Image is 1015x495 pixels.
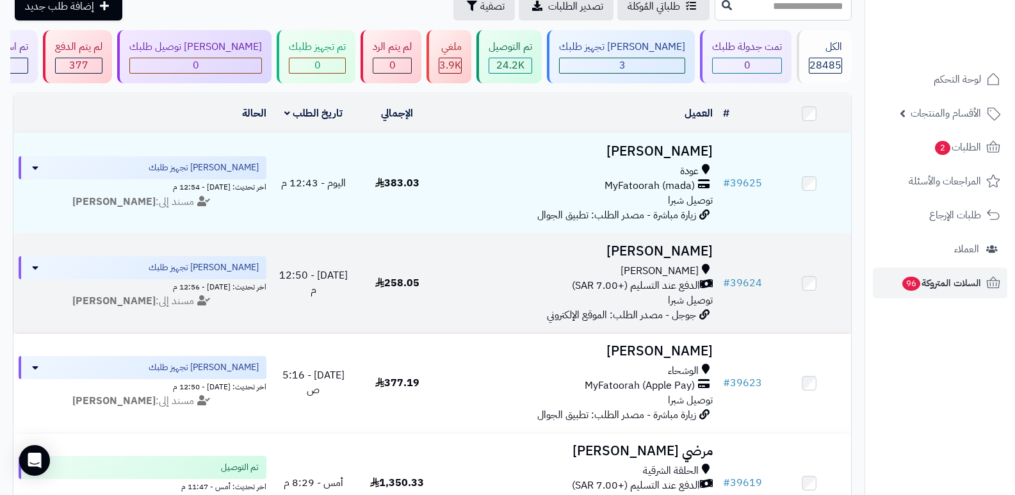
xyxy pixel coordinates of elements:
span: 0 [744,58,751,73]
div: 3 [560,58,685,73]
strong: [PERSON_NAME] [72,393,156,409]
span: توصيل شبرا [668,293,713,308]
div: مسند إلى: [9,195,276,209]
div: لم يتم الرد [373,40,412,54]
div: 0 [713,58,781,73]
strong: [PERSON_NAME] [72,293,156,309]
div: [PERSON_NAME] توصيل طلبك [129,40,262,54]
div: مسند إلى: [9,394,276,409]
a: السلات المتروكة96 [873,268,1007,298]
span: توصيل شبرا [668,393,713,408]
span: الأقسام والمنتجات [911,104,981,122]
a: [PERSON_NAME] توصيل طلبك 0 [115,30,274,83]
span: [DATE] - 5:16 ص [282,368,345,398]
span: الدفع عند التسليم (+7.00 SAR) [572,279,700,293]
span: الدفع عند التسليم (+7.00 SAR) [572,478,700,493]
span: 3 [619,58,626,73]
span: [PERSON_NAME] تجهيز طلبك [149,361,259,374]
h3: [PERSON_NAME] [444,344,713,359]
span: زيارة مباشرة - مصدر الطلب: تطبيق الجوال [537,207,696,223]
div: مسند إلى: [9,294,276,309]
span: الطلبات [934,138,981,156]
span: أمس - 8:29 م [284,475,343,491]
span: 377.19 [375,375,419,391]
a: الكل28485 [794,30,854,83]
h3: [PERSON_NAME] [444,144,713,159]
h3: [PERSON_NAME] [444,244,713,259]
span: طلبات الإرجاع [929,206,981,224]
span: # [723,175,730,191]
span: 0 [314,58,321,73]
span: MyFatoorah (Apple Pay) [585,378,695,393]
span: 96 [902,277,920,291]
div: اخر تحديث: أمس - 11:47 م [19,479,266,492]
a: طلبات الإرجاع [873,200,1007,231]
span: السلات المتروكة [901,274,981,292]
div: 0 [373,58,411,73]
a: #39623 [723,375,762,391]
div: Open Intercom Messenger [19,445,50,476]
div: تم تجهيز طلبك [289,40,346,54]
a: الحالة [242,106,266,121]
a: ملغي 3.9K [424,30,474,83]
a: [PERSON_NAME] تجهيز طلبك 3 [544,30,697,83]
span: MyFatoorah (mada) [605,179,695,193]
div: تم التوصيل [489,40,532,54]
span: تم التوصيل [221,461,259,474]
a: الإجمالي [381,106,413,121]
span: الوشحاء [668,364,699,378]
span: [DATE] - 12:50 م [279,268,348,298]
div: 24225 [489,58,532,73]
a: لوحة التحكم [873,64,1007,95]
span: المراجعات والأسئلة [909,172,981,190]
a: تمت جدولة طلبك 0 [697,30,794,83]
div: ملغي [439,40,462,54]
a: المراجعات والأسئلة [873,166,1007,197]
span: 3.9K [439,58,461,73]
a: #39624 [723,275,762,291]
span: # [723,275,730,291]
a: # [723,106,729,121]
span: 2 [935,141,950,155]
span: [PERSON_NAME] [621,264,699,279]
span: # [723,375,730,391]
a: تم التوصيل 24.2K [474,30,544,83]
a: تاريخ الطلب [284,106,343,121]
span: 28485 [809,58,841,73]
span: لوحة التحكم [934,70,981,88]
div: 377 [56,58,102,73]
span: جوجل - مصدر الطلب: الموقع الإلكتروني [547,307,696,323]
span: [PERSON_NAME] تجهيز طلبك [149,261,259,274]
a: العملاء [873,234,1007,264]
a: الطلبات2 [873,132,1007,163]
a: تم تجهيز طلبك 0 [274,30,358,83]
span: 258.05 [375,275,419,291]
a: #39625 [723,175,762,191]
span: 0 [193,58,199,73]
span: توصيل شبرا [668,193,713,208]
span: زيارة مباشرة - مصدر الطلب: تطبيق الجوال [537,407,696,423]
a: لم يتم الدفع 377 [40,30,115,83]
strong: [PERSON_NAME] [72,194,156,209]
div: 3880 [439,58,461,73]
img: logo-2.png [928,35,1003,61]
div: الكل [809,40,842,54]
a: لم يتم الرد 0 [358,30,424,83]
a: العميل [685,106,713,121]
div: اخر تحديث: [DATE] - 12:56 م [19,279,266,293]
h3: مرضي [PERSON_NAME] [444,444,713,458]
div: اخر تحديث: [DATE] - 12:50 م [19,379,266,393]
div: 0 [289,58,345,73]
span: 383.03 [375,175,419,191]
span: اليوم - 12:43 م [281,175,346,191]
span: الحلقة الشرقية [643,464,699,478]
span: [PERSON_NAME] تجهيز طلبك [149,161,259,174]
span: # [723,475,730,491]
span: 1,350.33 [370,475,424,491]
div: اخر تحديث: [DATE] - 12:54 م [19,179,266,193]
span: 377 [69,58,88,73]
div: تمت جدولة طلبك [712,40,782,54]
span: عودة [680,164,699,179]
div: 0 [130,58,261,73]
div: لم يتم الدفع [55,40,102,54]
